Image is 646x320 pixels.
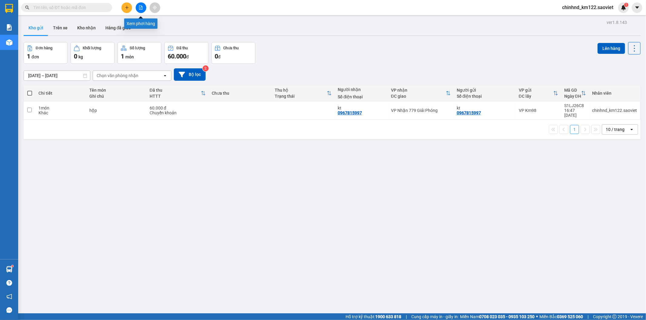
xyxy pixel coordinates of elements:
span: 1 [121,53,124,60]
div: VP nhận [391,88,446,93]
button: Lên hàng [598,43,625,54]
button: aim [150,2,160,13]
sup: 2 [203,65,209,71]
span: đơn [31,54,39,59]
div: Số điện thoại [457,94,513,99]
span: caret-down [634,5,640,10]
strong: 0708 023 035 - 0935 103 250 [479,314,535,319]
span: file-add [139,5,143,10]
span: Miền Bắc [539,313,583,320]
div: Đã thu [177,46,188,50]
span: 0 [74,53,77,60]
div: Người nhận [338,87,385,92]
input: Select a date range. [24,71,90,80]
div: Khác [38,110,83,115]
th: Toggle SortBy [272,85,335,101]
span: Miền Nam [460,313,535,320]
div: ĐC giao [391,94,446,99]
svg: open [163,73,167,78]
span: copyright [612,315,617,319]
th: Toggle SortBy [388,85,454,101]
span: 1 [27,53,30,60]
button: file-add [136,2,146,13]
strong: 1900 633 818 [375,314,401,319]
div: Nhân viên [592,91,637,96]
div: Đơn hàng [36,46,52,50]
div: Số điện thoại [338,94,385,99]
span: Cung cấp máy in - giấy in: [411,313,459,320]
span: plus [125,5,129,10]
svg: open [629,127,634,132]
sup: 1 [12,265,13,267]
img: warehouse-icon [6,39,12,46]
button: Trên xe [48,21,72,35]
div: Chưa thu [224,46,239,50]
button: Đơn hàng1đơn [24,42,68,64]
span: kg [78,54,83,59]
button: Số lượng1món [118,42,161,64]
div: kt [338,106,385,110]
div: Mã GD [564,88,581,93]
button: Kho nhận [72,21,101,35]
div: ĐC lấy [519,94,553,99]
div: Trạng thái [275,94,327,99]
span: Hỗ trợ kỹ thuật: [346,313,401,320]
div: Tên món [89,88,144,93]
button: Kho gửi [24,21,48,35]
div: VP gửi [519,88,553,93]
input: Tìm tên, số ĐT hoặc mã đơn [33,4,105,11]
button: plus [121,2,132,13]
span: món [125,54,134,59]
th: Toggle SortBy [147,85,209,101]
sup: 1 [624,3,628,7]
div: Chi tiết [38,91,83,96]
span: 1 [625,3,627,7]
span: đ [218,54,220,59]
div: 0967815997 [457,110,481,115]
button: Khối lượng0kg [71,42,114,64]
button: caret-down [632,2,642,13]
div: 1 món [38,106,83,110]
img: icon-new-feature [621,5,626,10]
span: search [25,5,29,10]
span: 0 [215,53,218,60]
div: hộp [89,108,144,113]
div: Chưa thu [212,91,269,96]
div: Thu hộ [275,88,327,93]
span: ⚪️ [536,315,538,318]
span: 60.000 [168,53,186,60]
div: Đã thu [150,88,201,93]
div: Ngày ĐH [564,94,581,99]
div: Số lượng [130,46,145,50]
div: 0967815997 [338,110,362,115]
span: aim [153,5,157,10]
div: HTTT [150,94,201,99]
div: S1LJ26C8 [564,103,586,108]
th: Toggle SortBy [561,85,589,101]
div: 16:47 [DATE] [564,108,586,118]
button: 1 [570,125,579,134]
div: chinhnd_km122.saoviet [592,108,637,113]
span: message [6,307,12,313]
span: notification [6,294,12,299]
span: | [406,313,407,320]
div: kt [457,106,513,110]
div: VP Nhận 779 Giải Phóng [391,108,451,113]
img: solution-icon [6,24,12,31]
span: chinhnd_km122.saoviet [557,4,618,11]
button: Bộ lọc [174,68,206,81]
strong: 0369 525 060 [557,314,583,319]
span: | [588,313,588,320]
button: Chưa thu0đ [211,42,255,64]
th: Toggle SortBy [516,85,561,101]
div: Khối lượng [83,46,101,50]
div: Chọn văn phòng nhận [97,73,138,79]
div: ver 1.8.143 [607,19,627,26]
div: Chuyển khoản [150,110,206,115]
div: 60.000 đ [150,106,206,110]
div: 10 / trang [606,126,624,132]
div: Người gửi [457,88,513,93]
button: Đã thu60.000đ [164,42,208,64]
img: warehouse-icon [6,266,12,273]
button: Hàng đã giao [101,21,136,35]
